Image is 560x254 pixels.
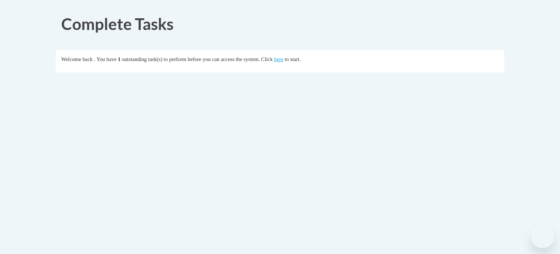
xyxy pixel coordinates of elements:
[61,14,174,33] span: Complete Tasks
[285,56,301,62] span: to start.
[531,225,554,248] iframe: Button to launch messaging window
[274,56,283,62] a: here
[61,56,93,62] span: Welcome back
[118,56,120,62] span: 1
[94,56,117,62] span: . You have
[122,56,273,62] span: outstanding task(s) to perform before you can access the system. Click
